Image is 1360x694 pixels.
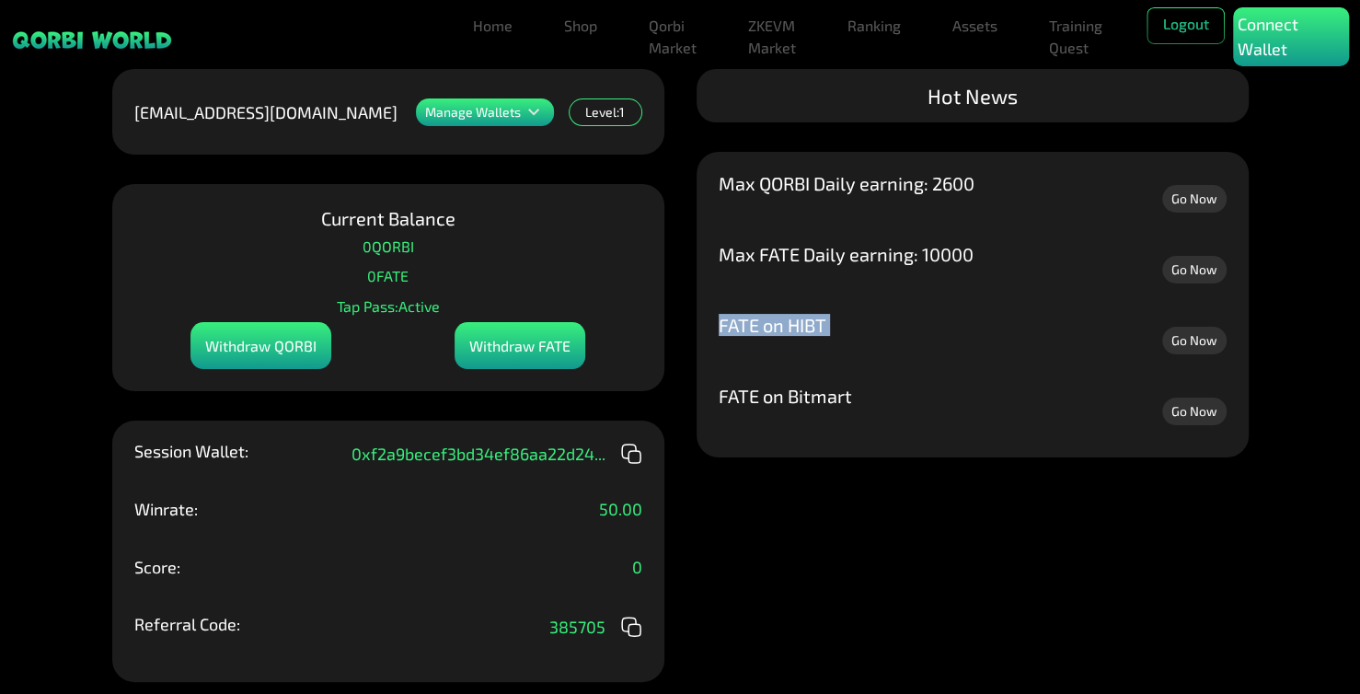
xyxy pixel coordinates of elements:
a: Qorbi Market [641,7,704,66]
p: Referral Code: [134,616,240,632]
button: Logout [1147,7,1225,44]
p: Max FATE Daily earning: 10000 [719,245,974,263]
p: [EMAIL_ADDRESS][DOMAIN_NAME] [134,104,398,121]
p: 0 [632,559,642,575]
a: Go Now [1162,398,1227,425]
p: Tap Pass: Active [337,293,440,320]
a: ZKEVM Market [741,7,803,66]
a: Training Quest [1042,7,1110,66]
p: Current Balance [321,206,455,230]
div: Hot News [697,69,1249,122]
p: 0 QORBI [363,233,414,260]
p: Max QORBI Daily earning: 2600 [719,174,974,192]
a: Ranking [840,7,908,44]
p: Score: [134,559,180,575]
a: Go Now [1162,185,1227,213]
a: Go Now [1162,327,1227,354]
p: Session Wallet: [134,443,248,459]
p: Winrate: [134,501,198,517]
p: FATE on HIBT [719,316,826,334]
p: FATE on Bitmart [719,387,852,405]
img: sticky brand-logo [11,29,173,51]
div: Level: 1 [569,98,642,126]
p: Manage Wallets [425,106,521,119]
div: Withdraw FATE [455,322,585,369]
p: 0 FATE [367,262,409,290]
a: Home [466,7,520,44]
div: 385705 [549,616,642,638]
p: 50.00 [599,501,642,517]
div: Withdraw QORBI [190,322,331,369]
div: 0xf2a9becef3bd34ef86aa22d24 ... [352,443,642,465]
p: Connect Wallet [1238,12,1344,62]
a: Go Now [1162,256,1227,283]
a: Assets [945,7,1005,44]
a: Shop [557,7,605,44]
